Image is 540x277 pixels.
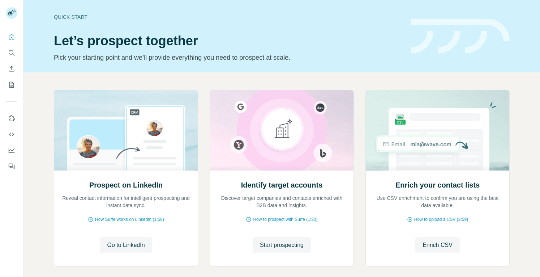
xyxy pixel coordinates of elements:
[423,241,453,249] span: Enrich CSV
[6,78,17,91] button: My lists
[54,34,402,48] h1: Let’s prospect together
[395,180,480,190] h2: Enrich your contact lists
[365,90,510,171] img: Enrich your contact lists
[6,144,17,157] button: Dashboard
[414,216,468,223] span: How to upload a CSV (2:59)
[6,112,17,125] button: Use Surfe on LinkedIn
[253,237,311,253] button: Start prospecting
[100,237,152,253] button: Go to LinkedIn
[6,46,17,59] button: Search
[54,53,402,63] p: Pick your starting point and we’ll provide everything you need to prospect at scale.
[253,216,317,223] span: How to prospect with Surfe (1:30)
[89,180,163,190] h2: Prospect on LinkedIn
[217,194,346,209] p: Discover target companies and contacts enriched with B2B data and insights.
[54,90,198,171] img: Prospect on LinkedIn
[54,13,402,21] div: Quick start
[415,237,460,253] button: Enrich CSV
[6,30,17,43] button: Quick start
[6,128,17,141] button: Use Surfe API
[241,180,323,190] h2: Identify target accounts
[373,194,502,209] p: Use CSV enrichment to confirm you are using the best data available.
[6,62,17,75] button: Enrich CSV
[210,90,354,171] img: Identify target accounts
[95,216,164,223] span: How Surfe works on LinkedIn (1:58)
[260,241,304,249] span: Start prospecting
[61,194,190,209] p: Reveal contact information for intelligent prospecting and instant data sync.
[6,160,17,173] button: Feedback
[411,19,510,54] img: banner
[107,241,145,249] span: Go to LinkedIn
